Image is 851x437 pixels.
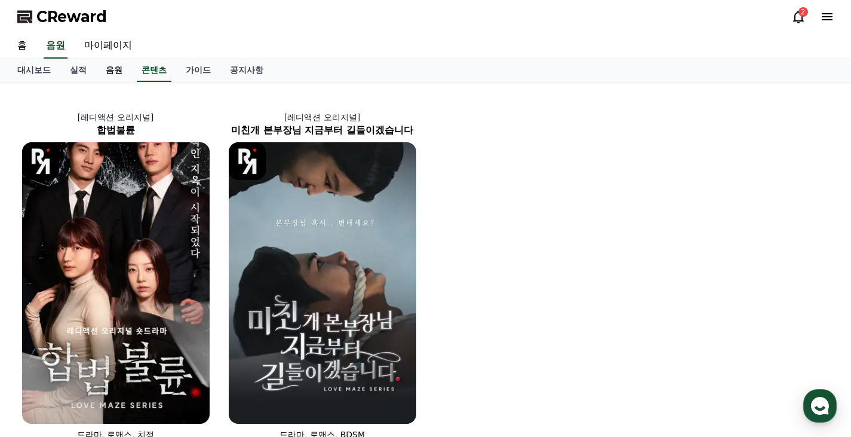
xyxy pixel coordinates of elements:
[229,142,266,180] img: [object Object] Logo
[17,7,107,26] a: CReward
[13,111,219,123] p: [레디액션 오리지널]
[229,142,416,424] img: 미친개 본부장님 지금부터 길들이겠습니다
[220,59,273,82] a: 공지사항
[38,356,45,365] span: 홈
[791,10,806,24] a: 2
[13,123,219,137] h2: 합법불륜
[22,142,60,180] img: [object Object] Logo
[22,142,210,424] img: 합법불륜
[176,59,220,82] a: 가이드
[8,33,36,59] a: 홈
[36,7,107,26] span: CReward
[60,59,96,82] a: 실적
[137,59,171,82] a: 콘텐츠
[185,356,199,365] span: 설정
[75,33,142,59] a: 마이페이지
[219,123,426,137] h2: 미친개 본부장님 지금부터 길들이겠습니다
[109,356,124,366] span: 대화
[44,33,67,59] a: 음원
[219,111,426,123] p: [레디액션 오리지널]
[96,59,132,82] a: 음원
[4,338,79,368] a: 홈
[79,338,154,368] a: 대화
[798,7,808,17] div: 2
[154,338,229,368] a: 설정
[8,59,60,82] a: 대시보드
